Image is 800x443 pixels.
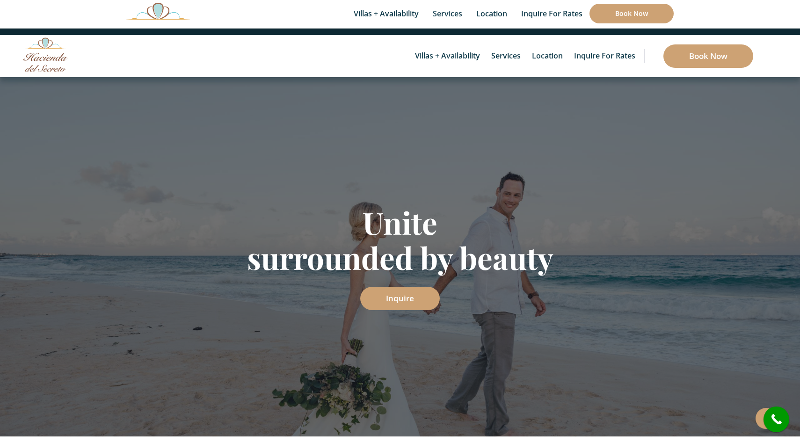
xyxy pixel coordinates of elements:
a: Services [487,35,525,77]
a: Inquire for Rates [569,35,640,77]
i: call [766,409,787,430]
a: Location [527,35,567,77]
a: Villas + Availability [410,35,485,77]
a: Book Now [663,44,753,68]
img: Awesome Logo [23,37,68,72]
a: call [764,407,789,432]
a: Book Now [589,4,674,23]
img: Awesome Logo [126,2,190,20]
